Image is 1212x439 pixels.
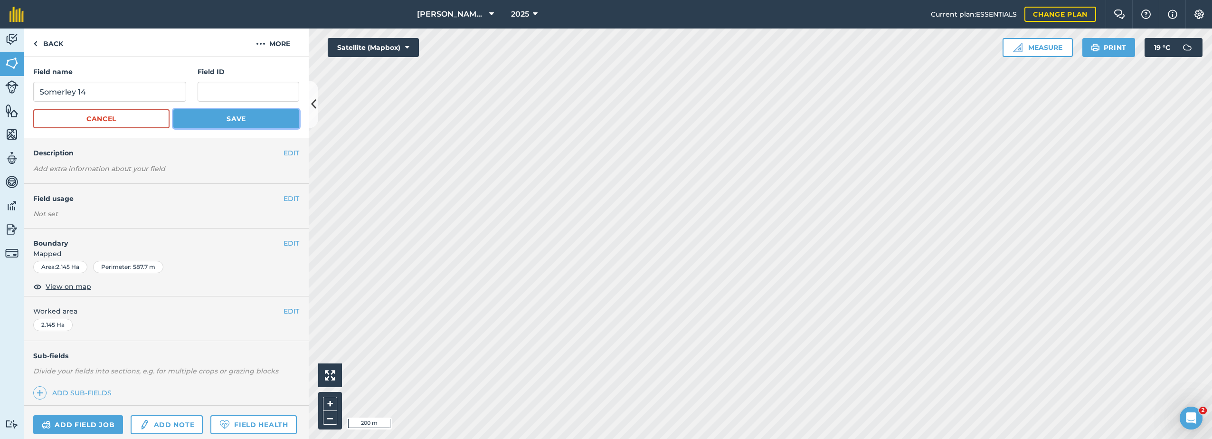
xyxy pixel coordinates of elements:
img: Four arrows, one pointing top left, one top right, one bottom right and the last bottom left [325,370,335,381]
img: svg+xml;base64,PD94bWwgdmVyc2lvbj0iMS4wIiBlbmNvZGluZz0idXRmLTgiPz4KPCEtLSBHZW5lcmF0b3I6IEFkb2JlIE... [5,151,19,165]
span: Mapped [24,248,309,259]
img: svg+xml;base64,PD94bWwgdmVyc2lvbj0iMS4wIiBlbmNvZGluZz0idXRmLTgiPz4KPCEtLSBHZW5lcmF0b3I6IEFkb2JlIE... [5,247,19,260]
span: Worked area [33,306,299,316]
a: Field Health [210,415,296,434]
img: svg+xml;base64,PD94bWwgdmVyc2lvbj0iMS4wIiBlbmNvZGluZz0idXRmLTgiPz4KPCEtLSBHZW5lcmF0b3I6IEFkb2JlIE... [5,222,19,237]
h4: Boundary [24,229,284,248]
img: fieldmargin Logo [9,7,24,22]
img: svg+xml;base64,PHN2ZyB4bWxucz0iaHR0cDovL3d3dy53My5vcmcvMjAwMC9zdmciIHdpZHRoPSI1NiIgaGVpZ2h0PSI2MC... [5,56,19,70]
a: Back [24,29,73,57]
span: 19 ° C [1154,38,1170,57]
em: Add extra information about your field [33,164,165,173]
button: More [237,29,309,57]
h4: Field ID [198,67,299,77]
img: svg+xml;base64,PD94bWwgdmVyc2lvbj0iMS4wIiBlbmNvZGluZz0idXRmLTgiPz4KPCEtLSBHZW5lcmF0b3I6IEFkb2JlIE... [5,32,19,47]
img: svg+xml;base64,PD94bWwgdmVyc2lvbj0iMS4wIiBlbmNvZGluZz0idXRmLTgiPz4KPCEtLSBHZW5lcmF0b3I6IEFkb2JlIE... [1178,38,1197,57]
button: Measure [1003,38,1073,57]
span: Current plan : ESSENTIALS [931,9,1017,19]
button: 19 °C [1145,38,1203,57]
img: svg+xml;base64,PHN2ZyB4bWxucz0iaHR0cDovL3d3dy53My5vcmcvMjAwMC9zdmciIHdpZHRoPSIxOCIgaGVpZ2h0PSIyNC... [33,281,42,292]
img: svg+xml;base64,PHN2ZyB4bWxucz0iaHR0cDovL3d3dy53My5vcmcvMjAwMC9zdmciIHdpZHRoPSI1NiIgaGVpZ2h0PSI2MC... [5,127,19,142]
a: Add field job [33,415,123,434]
img: A question mark icon [1140,10,1152,19]
em: Divide your fields into sections, e.g. for multiple crops or grazing blocks [33,367,278,375]
div: Area : 2.145 Ha [33,261,87,273]
div: Not set [33,209,299,219]
h4: Field usage [33,193,284,204]
a: Change plan [1024,7,1096,22]
button: + [323,397,337,411]
img: svg+xml;base64,PHN2ZyB4bWxucz0iaHR0cDovL3d3dy53My5vcmcvMjAwMC9zdmciIHdpZHRoPSIyMCIgaGVpZ2h0PSIyNC... [256,38,265,49]
img: svg+xml;base64,PD94bWwgdmVyc2lvbj0iMS4wIiBlbmNvZGluZz0idXRmLTgiPz4KPCEtLSBHZW5lcmF0b3I6IEFkb2JlIE... [5,199,19,213]
button: EDIT [284,148,299,158]
span: View on map [46,281,91,292]
img: Two speech bubbles overlapping with the left bubble in the forefront [1114,10,1125,19]
a: Add note [131,415,203,434]
button: EDIT [284,193,299,204]
img: svg+xml;base64,PHN2ZyB4bWxucz0iaHR0cDovL3d3dy53My5vcmcvMjAwMC9zdmciIHdpZHRoPSIxNCIgaGVpZ2h0PSIyNC... [37,387,43,399]
h4: Field name [33,67,186,77]
img: svg+xml;base64,PD94bWwgdmVyc2lvbj0iMS4wIiBlbmNvZGluZz0idXRmLTgiPz4KPCEtLSBHZW5lcmF0b3I6IEFkb2JlIE... [5,420,19,429]
img: A cog icon [1193,10,1205,19]
button: Save [173,109,299,128]
button: Print [1082,38,1136,57]
span: 2025 [511,9,529,20]
h4: Description [33,148,299,158]
button: Satellite (Mapbox) [328,38,419,57]
div: Perimeter : 587.7 m [93,261,163,273]
img: svg+xml;base64,PHN2ZyB4bWxucz0iaHR0cDovL3d3dy53My5vcmcvMjAwMC9zdmciIHdpZHRoPSIxNyIgaGVpZ2h0PSIxNy... [1168,9,1177,20]
img: svg+xml;base64,PHN2ZyB4bWxucz0iaHR0cDovL3d3dy53My5vcmcvMjAwMC9zdmciIHdpZHRoPSI1NiIgaGVpZ2h0PSI2MC... [5,104,19,118]
button: Cancel [33,109,170,128]
img: svg+xml;base64,PHN2ZyB4bWxucz0iaHR0cDovL3d3dy53My5vcmcvMjAwMC9zdmciIHdpZHRoPSIxOSIgaGVpZ2h0PSIyNC... [1091,42,1100,53]
img: svg+xml;base64,PD94bWwgdmVyc2lvbj0iMS4wIiBlbmNvZGluZz0idXRmLTgiPz4KPCEtLSBHZW5lcmF0b3I6IEFkb2JlIE... [139,419,150,430]
button: View on map [33,281,91,292]
img: Ruler icon [1013,43,1023,52]
img: svg+xml;base64,PHN2ZyB4bWxucz0iaHR0cDovL3d3dy53My5vcmcvMjAwMC9zdmciIHdpZHRoPSI5IiBoZWlnaHQ9IjI0Ii... [33,38,38,49]
button: – [323,411,337,425]
img: svg+xml;base64,PD94bWwgdmVyc2lvbj0iMS4wIiBlbmNvZGluZz0idXRmLTgiPz4KPCEtLSBHZW5lcmF0b3I6IEFkb2JlIE... [42,419,51,430]
button: EDIT [284,306,299,316]
span: [PERSON_NAME] Farm Life [417,9,485,20]
iframe: Intercom live chat [1180,407,1203,429]
img: svg+xml;base64,PD94bWwgdmVyc2lvbj0iMS4wIiBlbmNvZGluZz0idXRmLTgiPz4KPCEtLSBHZW5lcmF0b3I6IEFkb2JlIE... [5,80,19,94]
button: EDIT [284,238,299,248]
img: svg+xml;base64,PD94bWwgdmVyc2lvbj0iMS4wIiBlbmNvZGluZz0idXRmLTgiPz4KPCEtLSBHZW5lcmF0b3I6IEFkb2JlIE... [5,175,19,189]
h4: Sub-fields [24,351,309,361]
a: Add sub-fields [33,386,115,400]
div: 2.145 Ha [33,319,73,331]
span: 2 [1199,407,1207,414]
